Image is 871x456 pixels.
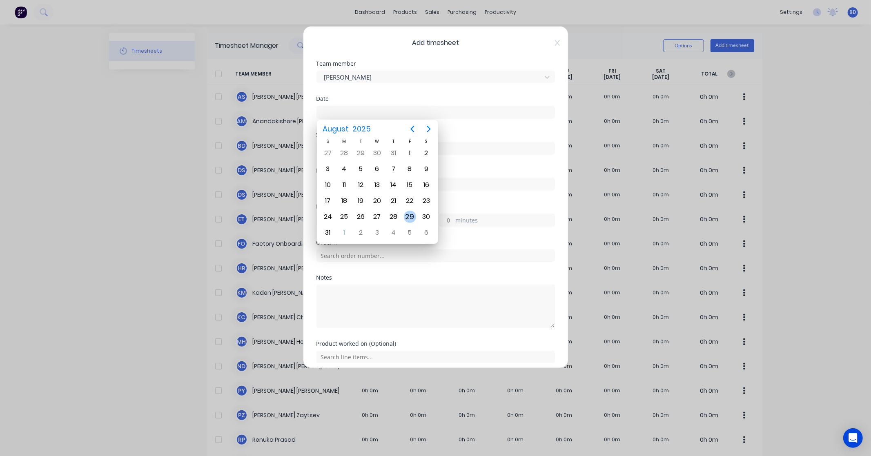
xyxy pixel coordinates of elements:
span: August [321,122,351,136]
div: Wednesday, July 30, 2025 [371,147,383,159]
div: Sunday, July 27, 2025 [322,147,334,159]
div: Friday, August 8, 2025 [404,163,416,175]
div: S [418,138,434,145]
label: minutes [456,216,555,226]
div: Tuesday, August 5, 2025 [354,163,367,175]
div: Saturday, August 9, 2025 [420,163,432,175]
input: 0 [439,214,454,226]
div: Open Intercom Messenger [843,428,863,448]
div: Sunday, August 10, 2025 [322,179,334,191]
div: Tuesday, September 2, 2025 [354,227,367,239]
div: Monday, July 28, 2025 [338,147,350,159]
div: Saturday, August 30, 2025 [420,211,432,223]
div: Sunday, August 24, 2025 [322,211,334,223]
div: Thursday, August 21, 2025 [388,195,400,207]
div: Notes [316,275,555,280]
div: F [402,138,418,145]
div: Monday, August 25, 2025 [338,211,350,223]
div: Wednesday, August 13, 2025 [371,179,383,191]
div: Wednesday, August 20, 2025 [371,195,383,207]
div: Thursday, August 28, 2025 [388,211,400,223]
input: Search order number... [316,249,555,262]
div: Thursday, July 31, 2025 [388,147,400,159]
div: Tuesday, July 29, 2025 [354,147,367,159]
span: 2025 [351,122,373,136]
div: Thursday, August 7, 2025 [388,163,400,175]
div: Friday, August 1, 2025 [404,147,416,159]
div: Saturday, August 23, 2025 [420,195,432,207]
div: S [320,138,336,145]
div: Friday, August 22, 2025 [404,195,416,207]
div: T [352,138,369,145]
button: August2025 [318,122,376,136]
button: Previous page [404,121,421,137]
div: Sunday, August 31, 2025 [322,227,334,239]
div: Friday, September 5, 2025 [404,227,416,239]
div: Sunday, August 3, 2025 [322,163,334,175]
div: Wednesday, August 6, 2025 [371,163,383,175]
div: Product worked on (Optional) [316,341,555,347]
div: Tuesday, August 26, 2025 [354,211,367,223]
div: Wednesday, September 3, 2025 [371,227,383,239]
div: Thursday, August 14, 2025 [388,179,400,191]
div: Sunday, August 17, 2025 [322,195,334,207]
div: Monday, August 11, 2025 [338,179,350,191]
div: Friday, August 29, 2025 [404,211,416,223]
div: Today, Monday, September 1, 2025 [338,227,350,239]
div: Finish time [316,168,555,174]
input: Search line items... [316,351,555,363]
div: Monday, August 4, 2025 [338,163,350,175]
div: Hours worked [316,204,555,209]
span: Add timesheet [316,38,555,48]
div: T [385,138,401,145]
div: Date [316,96,555,102]
div: Team member [316,61,555,67]
div: M [336,138,352,145]
div: Order # [316,240,555,245]
div: Wednesday, August 27, 2025 [371,211,383,223]
div: Saturday, September 6, 2025 [420,227,432,239]
div: Monday, August 18, 2025 [338,195,350,207]
div: Saturday, August 16, 2025 [420,179,432,191]
div: Start time [316,132,555,138]
div: Thursday, September 4, 2025 [388,227,400,239]
div: Tuesday, August 19, 2025 [354,195,367,207]
button: Next page [421,121,437,137]
div: W [369,138,385,145]
div: Tuesday, August 12, 2025 [354,179,367,191]
div: Saturday, August 2, 2025 [420,147,432,159]
div: Friday, August 15, 2025 [404,179,416,191]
